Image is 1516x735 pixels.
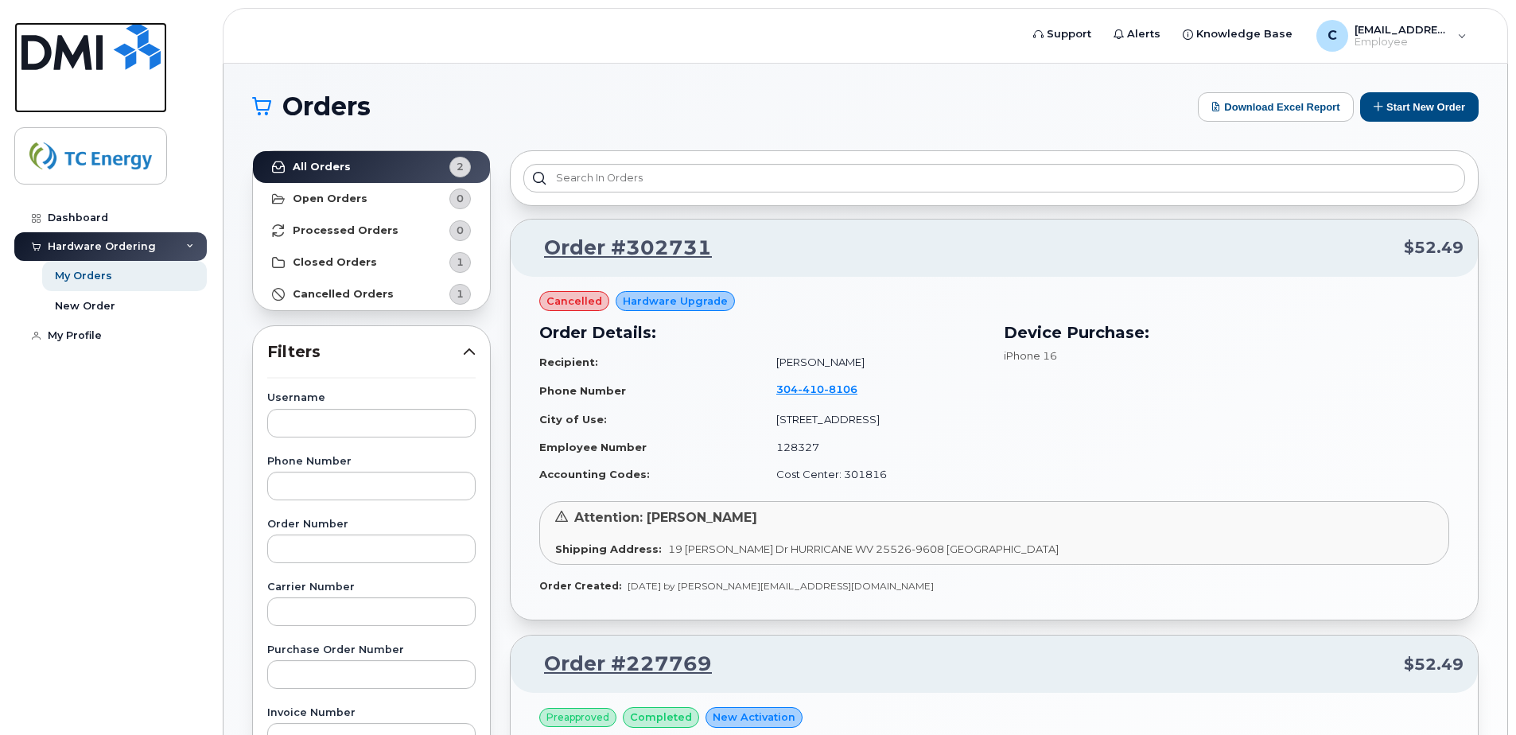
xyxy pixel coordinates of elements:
[1004,321,1449,344] h3: Device Purchase:
[267,393,476,403] label: Username
[267,457,476,467] label: Phone Number
[574,510,757,525] span: Attention: [PERSON_NAME]
[630,710,692,725] span: completed
[253,278,490,310] a: Cancelled Orders1
[293,288,394,301] strong: Cancelled Orders
[762,434,985,461] td: 128327
[555,542,662,555] strong: Shipping Address:
[713,710,795,725] span: New Activation
[539,384,626,397] strong: Phone Number
[523,164,1465,192] input: Search in orders
[282,95,371,119] span: Orders
[776,383,857,395] span: 304
[457,286,464,301] span: 1
[776,383,877,395] a: 3044108106
[539,356,598,368] strong: Recipient:
[1198,92,1354,122] button: Download Excel Report
[267,582,476,593] label: Carrier Number
[546,294,602,309] span: cancelled
[668,542,1059,555] span: 19 [PERSON_NAME] Dr HURRICANE WV 25526-9608 [GEOGRAPHIC_DATA]
[293,224,398,237] strong: Processed Orders
[1360,92,1479,122] button: Start New Order
[824,383,857,395] span: 8106
[539,468,650,480] strong: Accounting Codes:
[267,645,476,655] label: Purchase Order Number
[457,159,464,174] span: 2
[267,519,476,530] label: Order Number
[525,650,712,679] a: Order #227769
[762,461,985,488] td: Cost Center: 301816
[1404,653,1464,676] span: $52.49
[1404,236,1464,259] span: $52.49
[1447,666,1504,723] iframe: Messenger Launcher
[293,161,351,173] strong: All Orders
[539,441,647,453] strong: Employee Number
[762,406,985,434] td: [STREET_ADDRESS]
[253,247,490,278] a: Closed Orders1
[539,413,607,426] strong: City of Use:
[253,151,490,183] a: All Orders2
[546,710,609,725] span: Preapproved
[267,340,463,364] span: Filters
[293,192,367,205] strong: Open Orders
[253,215,490,247] a: Processed Orders0
[623,294,728,309] span: Hardware Upgrade
[539,580,621,592] strong: Order Created:
[628,580,934,592] span: [DATE] by [PERSON_NAME][EMAIL_ADDRESS][DOMAIN_NAME]
[539,321,985,344] h3: Order Details:
[762,348,985,376] td: [PERSON_NAME]
[457,223,464,238] span: 0
[253,183,490,215] a: Open Orders0
[267,708,476,718] label: Invoice Number
[293,256,377,269] strong: Closed Orders
[525,234,712,262] a: Order #302731
[1004,349,1057,362] span: iPhone 16
[457,255,464,270] span: 1
[457,191,464,206] span: 0
[798,383,824,395] span: 410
